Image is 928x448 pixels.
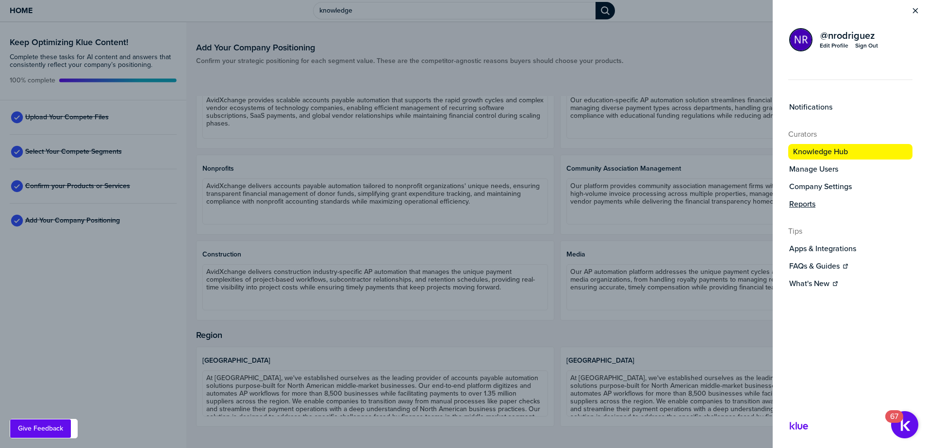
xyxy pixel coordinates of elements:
button: Open Resource Center, 67 new notifications [891,411,918,438]
label: What's New [789,279,829,288]
div: 67 [890,416,898,429]
button: Knowledge Hub [788,144,912,160]
div: Edit Profile [820,42,848,49]
div: Nathan Rodriguez [789,28,812,51]
a: @nrodriguez [819,30,878,41]
a: FAQs & Guides [788,260,912,272]
label: Notifications [789,102,832,112]
button: Give Feedback [10,419,71,438]
div: Sign Out [855,42,878,49]
button: Apps & Integrations [788,243,912,255]
label: Company Settings [789,182,852,192]
a: Edit Profile [819,41,849,50]
h4: Tips [788,225,912,237]
img: e27295a11cbeda2273d407dbd81da4be-sml.png [790,29,812,50]
span: @ nrodriguez [820,31,875,40]
button: Sign Out [855,41,878,50]
button: Reports [788,198,912,210]
a: Company Settings [788,181,912,192]
a: Notifications [788,101,912,113]
a: What's New [788,278,912,289]
h4: Curators [788,128,912,140]
button: Close Menu [911,6,920,16]
label: FAQs & Guides [789,261,840,271]
label: Knowledge Hub [793,147,848,157]
a: Manage Users [788,163,912,175]
label: Reports [789,199,815,209]
label: Apps & Integrations [789,244,856,254]
label: Manage Users [789,164,838,174]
